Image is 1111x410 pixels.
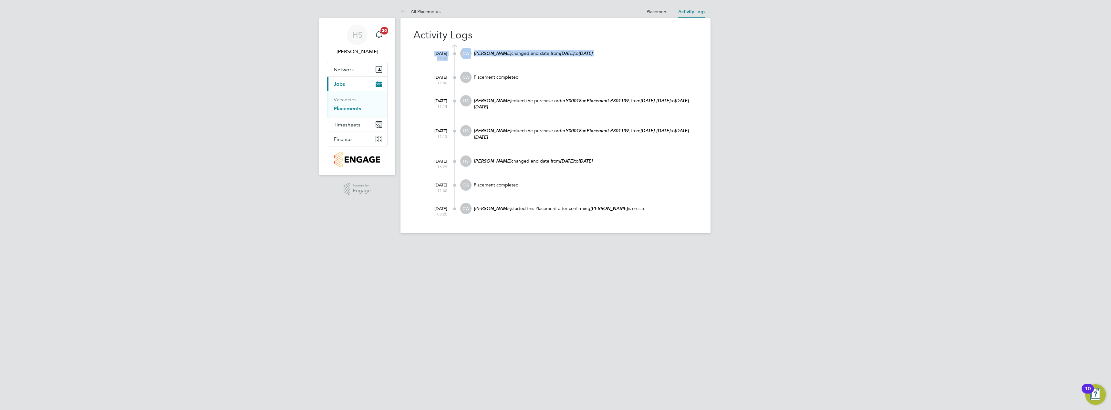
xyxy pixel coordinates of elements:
[474,104,488,110] em: [DATE]
[421,125,447,139] div: [DATE]
[334,81,345,87] span: Jobs
[473,128,698,140] p: edited the purchase order on , from - to -
[327,62,387,76] button: Network
[560,158,574,164] em: [DATE]
[334,136,352,142] span: Finance
[675,128,689,134] em: [DATE]
[334,66,354,73] span: Network
[421,72,447,85] div: [DATE]
[578,51,593,56] em: [DATE]
[474,51,511,56] em: [PERSON_NAME]
[473,158,698,164] p: changed end date from to
[473,205,698,212] p: started this Placement after confirming is on site
[421,155,447,169] div: [DATE]
[327,91,387,117] div: Jobs
[327,77,387,91] button: Jobs
[460,179,472,191] span: CW
[421,104,447,109] span: 11:14
[566,98,581,104] em: Y00018
[421,179,447,193] div: [DATE]
[473,74,698,80] p: Placement completed
[460,72,472,83] span: CW
[327,25,388,55] a: HS[PERSON_NAME]
[610,98,628,104] em: P301139
[474,128,511,134] em: [PERSON_NAME]
[473,50,698,56] p: changed end date from to
[460,125,472,136] span: HS
[474,98,511,104] em: [PERSON_NAME]
[1085,389,1091,397] div: 10
[421,203,447,216] div: [DATE]
[334,122,360,128] span: Timesheets
[353,188,371,194] span: Engage
[413,28,698,42] h2: Activity Logs
[640,128,655,134] em: [DATE]
[587,98,609,104] em: Placement
[460,95,472,106] span: HS
[319,18,395,175] nav: Main navigation
[1085,384,1106,405] button: Open Resource Center, 10 new notifications
[334,96,357,103] a: Vacancies
[372,25,385,45] a: 20
[344,183,371,195] a: Powered byEngage
[460,48,472,59] span: CW
[610,128,628,134] em: P301139
[675,98,689,104] em: [DATE]
[353,183,371,188] span: Powered by
[421,188,447,193] span: 11:00
[578,158,593,164] em: [DATE]
[334,152,380,167] img: countryside-properties-logo-retina.png
[473,98,698,110] p: edited the purchase order on , from - to -
[460,203,472,214] span: CW
[566,128,581,134] em: Y00018
[421,80,447,85] span: 11:00
[327,152,388,167] a: Go to home page
[460,155,472,167] span: HS
[678,9,705,15] a: Activity Logs
[327,132,387,146] button: Finance
[352,31,362,39] span: HS
[560,51,574,56] em: [DATE]
[421,56,447,61] span: 09:09
[474,158,511,164] em: [PERSON_NAME]
[647,9,668,15] a: Placement
[334,105,361,112] a: Placements
[656,128,670,134] em: [DATE]
[640,98,655,104] em: [DATE]
[473,182,698,188] p: Placement completed
[590,206,628,211] em: [PERSON_NAME]
[656,98,670,104] em: [DATE]
[400,9,441,15] a: All Placements
[421,95,447,109] div: [DATE]
[380,27,388,35] span: 20
[421,48,447,61] div: [DATE]
[327,117,387,132] button: Timesheets
[421,212,447,217] span: 08:20
[327,48,388,55] span: Harry Slater
[421,134,447,139] span: 11:13
[474,135,488,140] em: [DATE]
[421,164,447,169] span: 16:29
[474,206,511,211] em: [PERSON_NAME]
[587,128,609,134] em: Placement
